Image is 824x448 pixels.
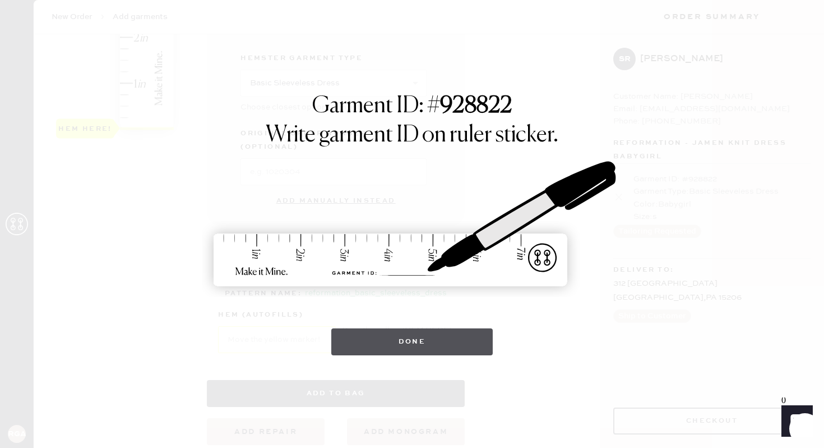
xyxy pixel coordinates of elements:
[312,93,512,122] h1: Garment ID: #
[440,95,512,117] strong: 928822
[771,397,819,446] iframe: Front Chat
[331,328,493,355] button: Done
[266,122,558,149] h1: Write garment ID on ruler sticker.
[202,132,622,317] img: ruler-sticker-sharpie.svg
